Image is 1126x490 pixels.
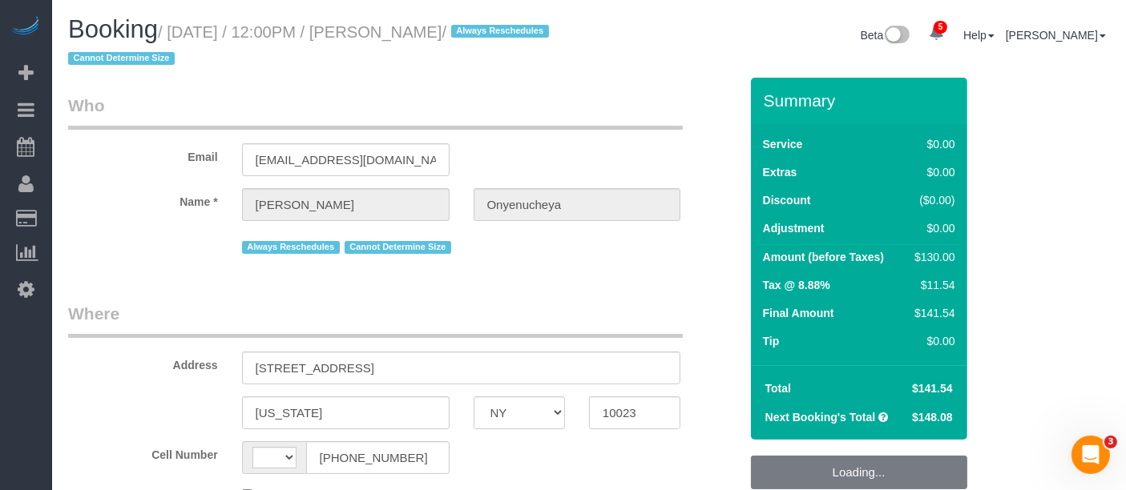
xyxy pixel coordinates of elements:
[763,192,811,208] label: Discount
[68,23,554,68] small: / [DATE] / 12:00PM / [PERSON_NAME]
[908,164,954,180] div: $0.00
[68,94,683,130] legend: Who
[908,192,954,208] div: ($0.00)
[921,16,952,51] a: 5
[451,25,549,38] span: Always Reschedules
[763,136,803,152] label: Service
[10,16,42,38] img: Automaid Logo
[912,411,953,424] span: $148.08
[242,396,450,429] input: City
[912,382,953,395] span: $141.54
[242,241,340,254] span: Always Reschedules
[763,164,797,180] label: Extras
[763,305,834,321] label: Final Amount
[242,143,450,176] input: Email
[934,21,947,34] span: 5
[56,188,230,210] label: Name *
[765,382,791,395] strong: Total
[242,188,450,221] input: First Name
[1072,436,1110,474] iframe: Intercom live chat
[56,441,230,463] label: Cell Number
[1104,436,1117,448] span: 3
[68,302,683,338] legend: Where
[345,241,451,254] span: Cannot Determine Size
[861,29,910,42] a: Beta
[908,136,954,152] div: $0.00
[763,333,780,349] label: Tip
[764,91,959,110] h3: Summary
[763,277,830,293] label: Tax @ 8.88%
[68,15,158,43] span: Booking
[765,411,876,424] strong: Next Booking's Total
[908,305,954,321] div: $141.54
[963,29,995,42] a: Help
[68,52,175,65] span: Cannot Determine Size
[56,351,230,373] label: Address
[883,26,910,46] img: New interface
[474,188,681,221] input: Last Name
[306,441,450,474] input: Cell Number
[908,220,954,236] div: $0.00
[908,333,954,349] div: $0.00
[1006,29,1106,42] a: [PERSON_NAME]
[56,143,230,165] label: Email
[763,220,825,236] label: Adjustment
[908,277,954,293] div: $11.54
[908,249,954,265] div: $130.00
[763,249,884,265] label: Amount (before Taxes)
[589,396,680,429] input: Zip Code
